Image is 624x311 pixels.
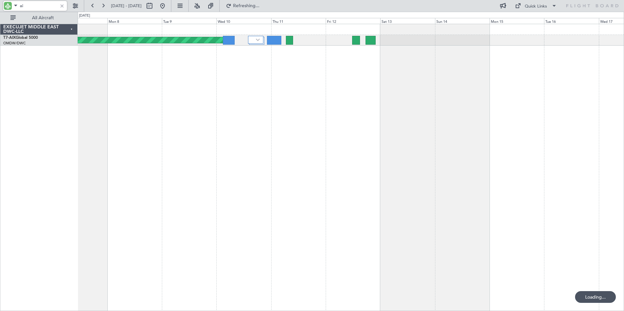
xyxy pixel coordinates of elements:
span: Refreshing... [233,4,260,8]
span: T7-AIX [3,36,16,40]
div: Tue 16 [544,18,599,24]
div: Quick Links [525,3,547,10]
div: Wed 10 [216,18,271,24]
div: Mon 8 [107,18,162,24]
a: OMDW/DWC [3,41,26,46]
button: Quick Links [512,1,560,11]
span: All Aircraft [17,16,69,20]
div: Sun 14 [435,18,490,24]
button: All Aircraft [7,13,71,23]
div: Loading... [575,291,616,303]
div: Sat 13 [380,18,435,24]
div: Fri 12 [326,18,380,24]
button: Refreshing... [223,1,262,11]
div: Thu 11 [271,18,326,24]
div: Tue 9 [162,18,216,24]
div: Mon 15 [490,18,544,24]
span: [DATE] - [DATE] [111,3,142,9]
div: Sun 7 [53,18,107,24]
img: arrow-gray.svg [256,38,260,41]
a: T7-AIXGlobal 5000 [3,36,38,40]
div: [DATE] [79,13,90,19]
input: A/C (Reg. or Type) [20,1,57,11]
